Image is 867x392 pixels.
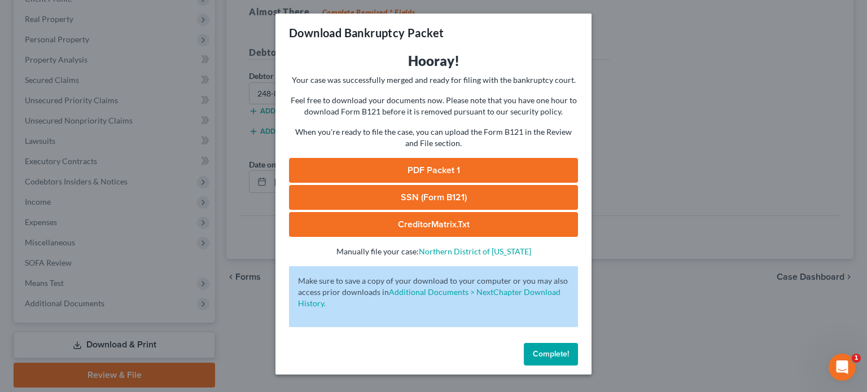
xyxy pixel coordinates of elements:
[289,212,578,237] a: CreditorMatrix.txt
[298,287,561,308] a: Additional Documents > NextChapter Download History.
[289,246,578,257] p: Manually file your case:
[524,343,578,365] button: Complete!
[289,158,578,183] a: PDF Packet 1
[289,74,578,86] p: Your case was successfully merged and ready for filing with the bankruptcy court.
[852,354,861,363] span: 1
[289,95,578,117] p: Feel free to download your documents now. Please note that you have one hour to download Form B12...
[289,25,444,41] h3: Download Bankruptcy Packet
[289,52,578,70] h3: Hooray!
[289,126,578,149] p: When you're ready to file the case, you can upload the Form B121 in the Review and File section.
[533,349,569,359] span: Complete!
[289,185,578,210] a: SSN (Form B121)
[298,275,569,309] p: Make sure to save a copy of your download to your computer or you may also access prior downloads in
[829,354,856,381] iframe: Intercom live chat
[419,246,531,256] a: Northern District of [US_STATE]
